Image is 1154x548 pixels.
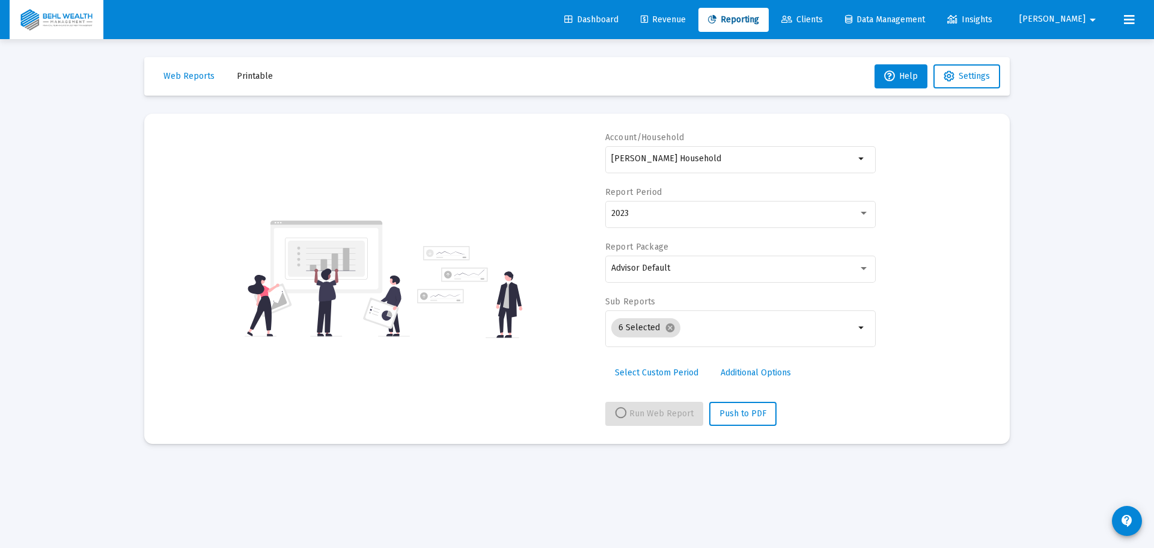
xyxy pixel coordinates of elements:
[564,14,618,25] span: Dashboard
[605,402,703,426] button: Run Web Report
[245,219,410,338] img: reporting
[237,71,273,81] span: Printable
[611,316,855,340] mat-chip-list: Selection
[835,8,935,32] a: Data Management
[709,402,777,426] button: Push to PDF
[611,154,855,164] input: Search or select an account or household
[708,14,759,25] span: Reporting
[855,152,869,166] mat-icon: arrow_drop_down
[884,71,918,81] span: Help
[1019,14,1085,25] span: [PERSON_NAME]
[855,321,869,335] mat-icon: arrow_drop_down
[719,408,766,419] span: Push to PDF
[772,8,832,32] a: Clients
[417,246,522,338] img: reporting-alt
[605,242,669,252] label: Report Package
[1085,8,1100,32] mat-icon: arrow_drop_down
[721,368,791,378] span: Additional Options
[611,318,680,337] mat-chip: 6 Selected
[154,64,224,88] button: Web Reports
[947,14,992,25] span: Insights
[615,368,698,378] span: Select Custom Period
[227,64,282,88] button: Printable
[781,14,823,25] span: Clients
[665,322,676,333] mat-icon: cancel
[611,263,670,273] span: Advisor Default
[605,297,656,307] label: Sub Reports
[19,8,94,32] img: Dashboard
[875,64,927,88] button: Help
[631,8,695,32] a: Revenue
[555,8,628,32] a: Dashboard
[615,408,694,419] span: Run Web Report
[845,14,925,25] span: Data Management
[1005,7,1114,31] button: [PERSON_NAME]
[933,64,1000,88] button: Settings
[605,132,685,143] label: Account/Household
[163,71,215,81] span: Web Reports
[959,71,990,81] span: Settings
[641,14,686,25] span: Revenue
[938,8,1002,32] a: Insights
[611,208,629,218] span: 2023
[698,8,769,32] a: Reporting
[605,187,662,197] label: Report Period
[1120,514,1134,528] mat-icon: contact_support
